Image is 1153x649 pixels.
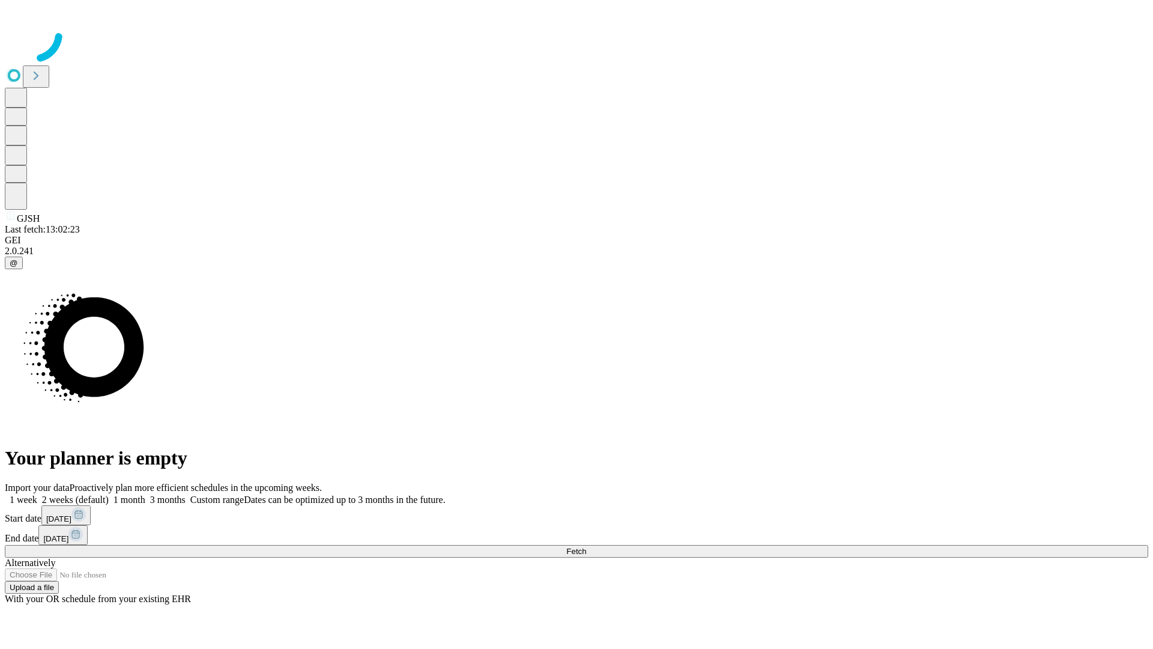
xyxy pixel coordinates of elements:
[190,495,244,505] span: Custom range
[10,258,18,267] span: @
[5,257,23,269] button: @
[5,558,55,568] span: Alternatively
[43,534,68,543] span: [DATE]
[5,447,1148,469] h1: Your planner is empty
[38,525,88,545] button: [DATE]
[5,483,70,493] span: Import your data
[5,224,80,234] span: Last fetch: 13:02:23
[566,547,586,556] span: Fetch
[5,505,1148,525] div: Start date
[5,235,1148,246] div: GEI
[150,495,186,505] span: 3 months
[5,581,59,594] button: Upload a file
[46,514,71,523] span: [DATE]
[5,545,1148,558] button: Fetch
[244,495,445,505] span: Dates can be optimized up to 3 months in the future.
[5,246,1148,257] div: 2.0.241
[10,495,37,505] span: 1 week
[113,495,145,505] span: 1 month
[42,495,109,505] span: 2 weeks (default)
[5,594,191,604] span: With your OR schedule from your existing EHR
[70,483,322,493] span: Proactively plan more efficient schedules in the upcoming weeks.
[41,505,91,525] button: [DATE]
[17,213,40,224] span: GJSH
[5,525,1148,545] div: End date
